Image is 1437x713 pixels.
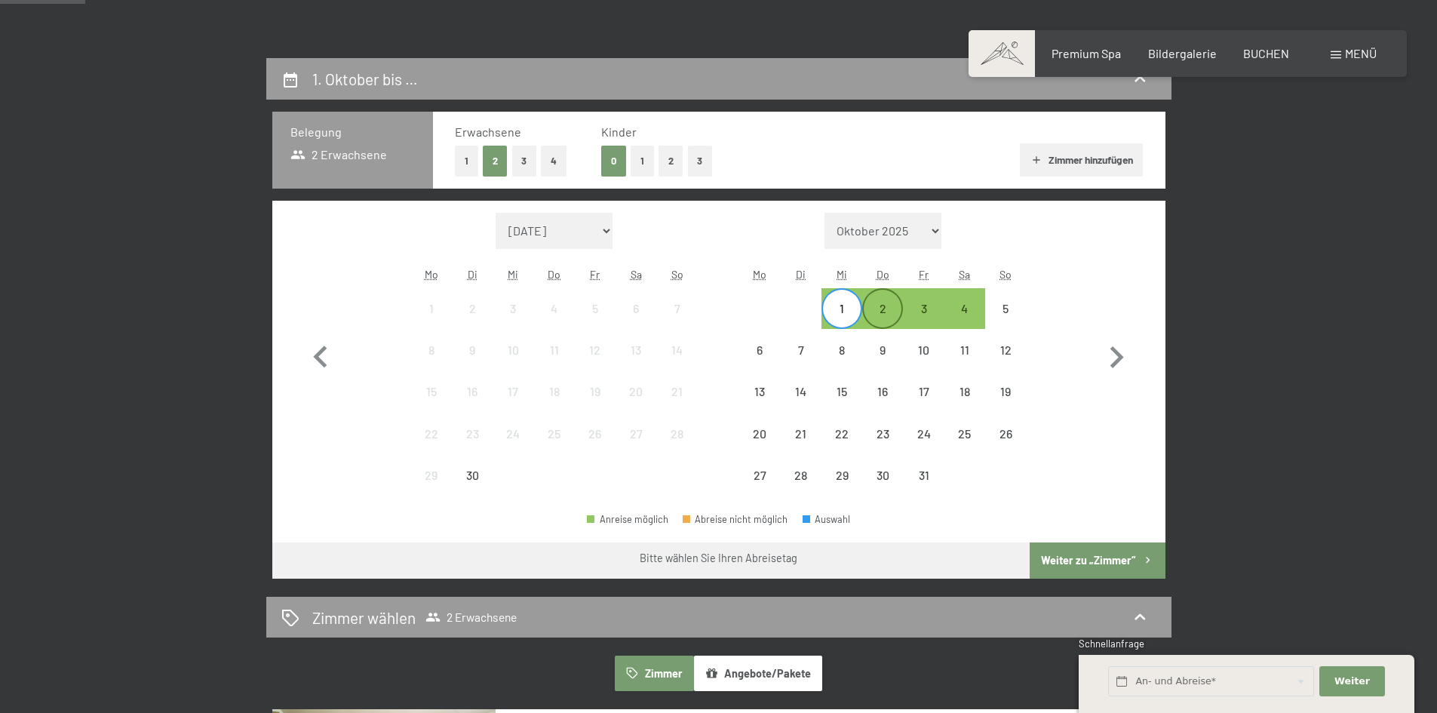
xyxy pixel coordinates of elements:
div: Abreise nicht möglich [944,371,985,412]
abbr: Sonntag [671,268,683,281]
button: 4 [541,146,567,177]
div: Abreise nicht möglich [493,330,533,370]
abbr: Donnerstag [877,268,889,281]
div: Abreise möglich [821,288,862,329]
div: Abreise nicht möglich [575,330,616,370]
div: 10 [904,344,942,382]
div: Abreise nicht möglich [781,413,821,453]
div: Fri Oct 03 2025 [903,288,944,329]
div: Abreise nicht möglich [411,371,452,412]
div: Abreise nicht möglich [862,330,903,370]
div: 18 [536,386,573,423]
div: Abreise nicht möglich [739,371,780,412]
div: Tue Oct 14 2025 [781,371,821,412]
button: Zimmer [615,656,693,690]
div: Wed Oct 01 2025 [821,288,862,329]
div: Abreise nicht möglich [821,330,862,370]
div: 13 [617,344,655,382]
button: 2 [483,146,508,177]
div: Abreise nicht möglich [493,413,533,453]
a: BUCHEN [1243,46,1289,60]
div: 25 [946,428,984,466]
div: Mon Oct 06 2025 [739,330,780,370]
span: Weiter [1334,675,1370,688]
div: 4 [536,303,573,340]
div: Abreise nicht möglich [781,371,821,412]
div: Sat Sep 13 2025 [616,330,656,370]
div: Abreise nicht möglich [903,371,944,412]
div: 20 [741,428,778,466]
div: Abreise nicht möglich [452,371,493,412]
div: Abreise nicht möglich [411,330,452,370]
div: Mon Sep 29 2025 [411,455,452,496]
span: Kinder [601,124,637,139]
div: 29 [823,469,861,507]
div: Wed Oct 29 2025 [821,455,862,496]
div: Abreise nicht möglich [534,413,575,453]
div: Abreise nicht möglich [903,413,944,453]
div: Thu Sep 04 2025 [534,288,575,329]
div: 11 [946,344,984,382]
abbr: Donnerstag [548,268,560,281]
div: 22 [823,428,861,466]
abbr: Samstag [959,268,970,281]
div: Abreise nicht möglich [452,455,493,496]
div: Abreise nicht möglich [656,371,697,412]
div: Wed Sep 24 2025 [493,413,533,453]
div: 30 [864,469,901,507]
div: Sun Sep 07 2025 [656,288,697,329]
div: 12 [576,344,614,382]
div: Thu Oct 30 2025 [862,455,903,496]
button: 3 [688,146,713,177]
div: Sat Sep 20 2025 [616,371,656,412]
div: Thu Sep 25 2025 [534,413,575,453]
div: Abreise nicht möglich [411,288,452,329]
div: 14 [782,386,820,423]
div: Abreise nicht möglich [452,413,493,453]
div: Tue Sep 23 2025 [452,413,493,453]
abbr: Montag [425,268,438,281]
button: Angebote/Pakete [694,656,822,690]
div: Tue Sep 16 2025 [452,371,493,412]
div: Abreise nicht möglich [903,455,944,496]
div: Tue Oct 21 2025 [781,413,821,453]
div: Tue Sep 30 2025 [452,455,493,496]
div: Abreise nicht möglich [781,330,821,370]
div: 16 [453,386,491,423]
div: 23 [864,428,901,466]
div: Abreise nicht möglich [985,413,1026,453]
div: Thu Sep 18 2025 [534,371,575,412]
div: Abreise nicht möglich [821,371,862,412]
div: Abreise nicht möglich [781,455,821,496]
div: 29 [413,469,450,507]
div: Sun Oct 12 2025 [985,330,1026,370]
div: 22 [413,428,450,466]
div: 15 [823,386,861,423]
div: Abreise nicht möglich [821,455,862,496]
div: Abreise nicht möglich [862,371,903,412]
div: Tue Sep 02 2025 [452,288,493,329]
div: Abreise nicht möglich [616,288,656,329]
div: 20 [617,386,655,423]
div: Sat Oct 11 2025 [944,330,985,370]
div: Mon Oct 20 2025 [739,413,780,453]
div: Abreise nicht möglich [575,371,616,412]
div: 24 [494,428,532,466]
div: Abreise nicht möglich [411,455,452,496]
div: 26 [987,428,1024,466]
div: 4 [946,303,984,340]
div: Thu Oct 09 2025 [862,330,903,370]
span: Premium Spa [1052,46,1121,60]
div: Abreise nicht möglich [534,371,575,412]
button: Nächster Monat [1095,213,1138,496]
div: Sat Oct 18 2025 [944,371,985,412]
h2: 1. Oktober bis … [312,69,418,88]
div: Abreise nicht möglich [575,413,616,453]
a: Bildergalerie [1148,46,1217,60]
div: Abreise nicht möglich [656,413,697,453]
div: Tue Sep 09 2025 [452,330,493,370]
span: Menü [1345,46,1377,60]
div: Mon Oct 27 2025 [739,455,780,496]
